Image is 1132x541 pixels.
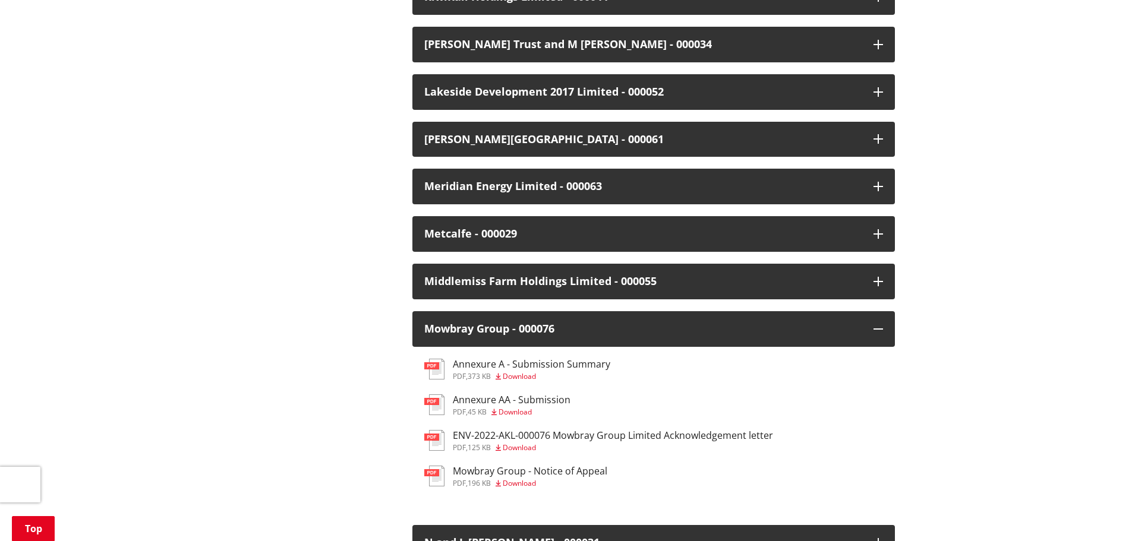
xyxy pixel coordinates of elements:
[412,311,895,347] button: Mowbray Group - 000076
[424,228,862,240] div: Metcalfe - 000029
[453,444,773,451] div: ,
[424,359,444,379] img: document-pdf.svg
[424,430,444,451] img: document-pdf.svg
[503,442,536,453] span: Download
[412,27,895,62] button: [PERSON_NAME] Trust and M [PERSON_NAME] - 000034
[412,169,895,204] button: Meridian Energy Limited - 000063
[412,264,895,299] button: Middlemiss Farm Holdings Limited - 000055
[468,478,491,488] span: 196 KB
[412,122,895,157] button: [PERSON_NAME][GEOGRAPHIC_DATA] - 000061
[468,371,491,381] span: 373 KB
[1077,491,1120,534] iframe: Messenger Launcher
[424,394,570,416] a: Annexure AA - Submission pdf,45 KB Download
[424,276,862,287] div: Middlemiss Farm Holdings Limited - 000055
[453,394,570,406] h3: Annexure AA - Submission
[424,134,862,145] div: [PERSON_NAME][GEOGRAPHIC_DATA] - 000061
[12,516,55,541] a: Top
[453,466,607,477] h3: Mowbray Group - Notice of Appeal
[424,181,862,192] div: Meridian Energy Limited - 000063
[453,442,466,453] span: pdf
[453,478,466,488] span: pdf
[424,86,862,98] div: Lakeside Development 2017 Limited - 000052
[468,407,487,417] span: 45 KB
[453,359,610,370] h3: Annexure A - Submission Summary
[412,74,895,110] button: Lakeside Development 2017 Limited - 000052
[453,430,773,441] h3: ENV-2022-AKL-000076 Mowbray Group Limited Acknowledgement letter
[453,407,466,417] span: pdf
[453,371,466,381] span: pdf
[412,216,895,252] button: Metcalfe - 000029
[424,359,610,380] a: Annexure A - Submission Summary pdf,373 KB Download
[453,409,570,416] div: ,
[424,323,862,335] div: Mowbray Group - 000076
[503,371,536,381] span: Download
[424,466,444,486] img: document-pdf.svg
[424,39,862,50] div: [PERSON_NAME] Trust and M [PERSON_NAME] - 000034
[503,478,536,488] span: Download
[424,466,607,487] a: Mowbray Group - Notice of Appeal pdf,196 KB Download
[424,394,444,415] img: document-pdf.svg
[499,407,532,417] span: Download
[453,373,610,380] div: ,
[453,480,607,487] div: ,
[468,442,491,453] span: 125 KB
[424,430,773,451] a: ENV-2022-AKL-000076 Mowbray Group Limited Acknowledgement letter pdf,125 KB Download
